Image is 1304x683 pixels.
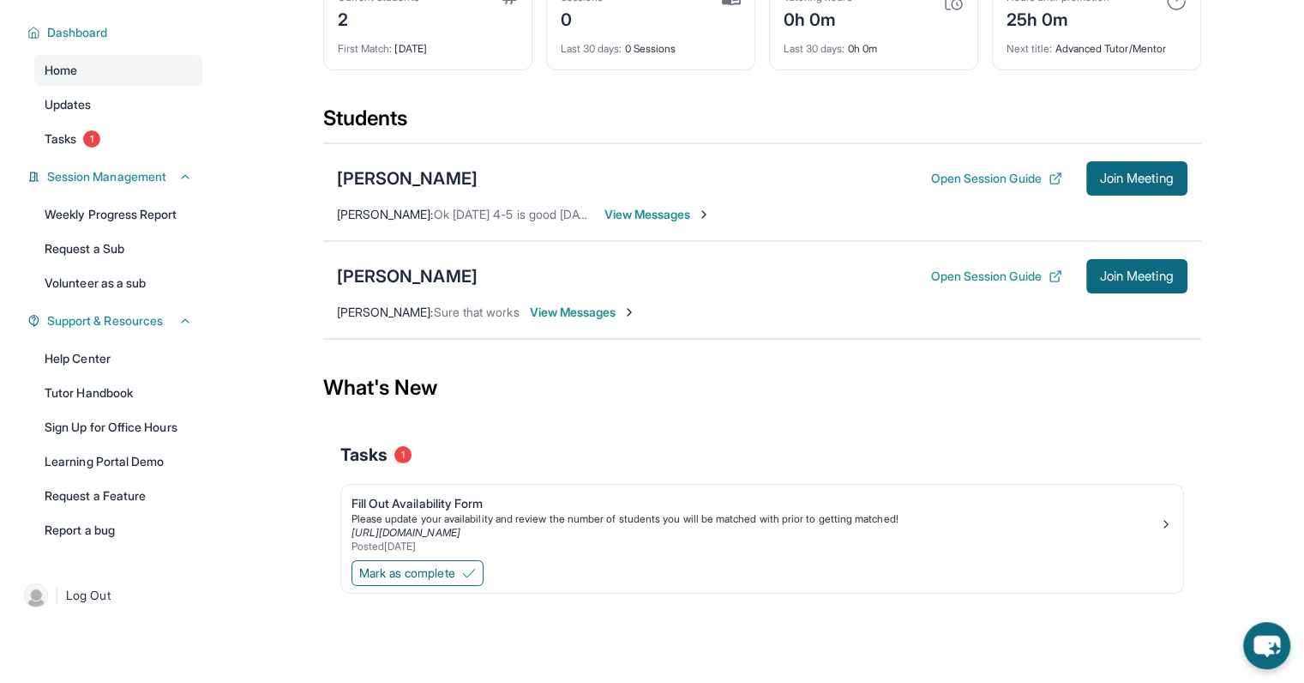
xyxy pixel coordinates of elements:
[341,485,1183,557] a: Fill Out Availability FormPlease update your availability and review the number of students you w...
[24,583,48,607] img: user-img
[40,168,192,185] button: Session Management
[337,166,478,190] div: [PERSON_NAME]
[323,350,1201,426] div: What's New
[323,105,1201,142] div: Students
[561,4,604,32] div: 0
[337,207,434,221] span: [PERSON_NAME] :
[34,412,202,443] a: Sign Up for Office Hours
[530,304,637,321] span: View Messages
[697,208,711,221] img: Chevron-Right
[784,42,845,55] span: Last 30 days :
[47,168,166,185] span: Session Management
[34,343,202,374] a: Help Center
[1100,271,1174,281] span: Join Meeting
[1100,173,1174,184] span: Join Meeting
[784,4,852,32] div: 0h 0m
[434,305,520,319] span: Sure that works
[1007,32,1187,56] div: Advanced Tutor/Mentor
[352,512,1159,526] div: Please update your availability and review the number of students you will be matched with prior ...
[47,24,108,41] span: Dashboard
[462,566,476,580] img: Mark as complete
[337,305,434,319] span: [PERSON_NAME] :
[338,32,518,56] div: [DATE]
[1086,161,1187,196] button: Join Meeting
[340,443,388,467] span: Tasks
[40,24,192,41] button: Dashboard
[45,62,77,79] span: Home
[34,268,202,299] a: Volunteer as a sub
[66,587,111,604] span: Log Out
[34,378,202,408] a: Tutor Handbook
[83,130,100,148] span: 1
[34,515,202,546] a: Report a bug
[34,124,202,154] a: Tasks1
[1086,259,1187,293] button: Join Meeting
[394,446,412,463] span: 1
[622,305,636,319] img: Chevron-Right
[434,207,621,221] span: Ok [DATE] 4-5 is good [DATE] 4-5
[561,32,741,56] div: 0 Sessions
[1007,4,1109,32] div: 25h 0m
[34,233,202,264] a: Request a Sub
[34,481,202,511] a: Request a Feature
[352,560,484,586] button: Mark as complete
[359,565,455,582] span: Mark as complete
[40,312,192,329] button: Support & Resources
[930,268,1061,285] button: Open Session Guide
[337,264,478,288] div: [PERSON_NAME]
[45,130,76,148] span: Tasks
[352,526,460,539] a: [URL][DOMAIN_NAME]
[1007,42,1053,55] span: Next title :
[1243,622,1290,669] button: chat-button
[338,4,419,32] div: 2
[352,495,1159,512] div: Fill Out Availability Form
[34,89,202,120] a: Updates
[34,55,202,86] a: Home
[17,577,202,614] a: |Log Out
[930,170,1061,187] button: Open Session Guide
[604,206,712,223] span: View Messages
[55,585,59,606] span: |
[45,96,92,113] span: Updates
[561,42,622,55] span: Last 30 days :
[34,446,202,477] a: Learning Portal Demo
[47,312,163,329] span: Support & Resources
[34,199,202,230] a: Weekly Progress Report
[338,42,393,55] span: First Match :
[784,32,964,56] div: 0h 0m
[352,540,1159,553] div: Posted [DATE]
